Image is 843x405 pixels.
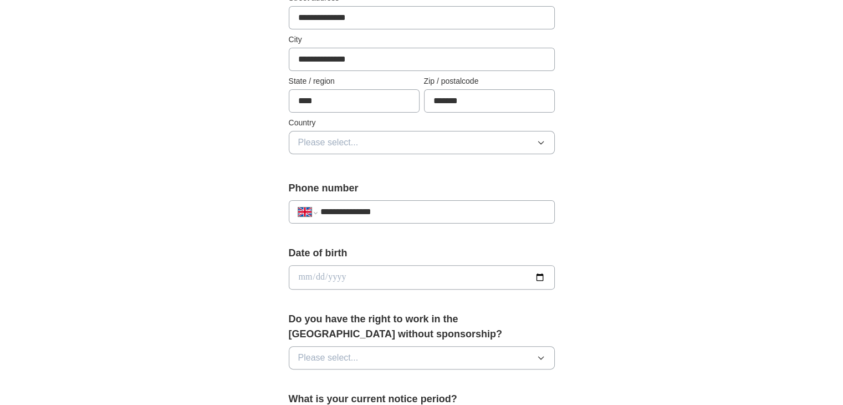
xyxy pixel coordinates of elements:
[298,351,359,364] span: Please select...
[424,75,555,87] label: Zip / postalcode
[289,75,420,87] label: State / region
[298,136,359,149] span: Please select...
[289,246,555,261] label: Date of birth
[289,117,555,129] label: Country
[289,181,555,196] label: Phone number
[289,34,555,45] label: City
[289,312,555,342] label: Do you have the right to work in the [GEOGRAPHIC_DATA] without sponsorship?
[289,131,555,154] button: Please select...
[289,346,555,369] button: Please select...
